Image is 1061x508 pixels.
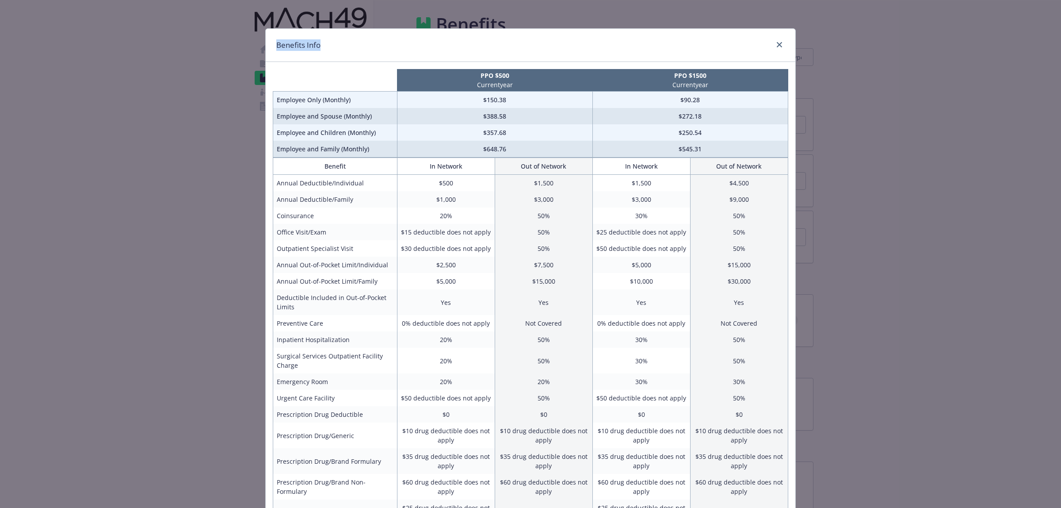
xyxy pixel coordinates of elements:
td: Employee and Family (Monthly) [273,141,397,158]
td: 50% [495,208,592,224]
td: $0 [592,406,690,423]
td: Annual Out-of-Pocket Limit/Family [273,273,397,289]
td: $60 drug deductible does not apply [397,474,495,500]
td: Surgical Services Outpatient Facility Charge [273,348,397,373]
td: $30,000 [690,273,788,289]
p: PPO $500 [399,71,591,80]
p: Current year [594,80,786,89]
td: Prescription Drug/Generic [273,423,397,448]
td: $0 [397,406,495,423]
td: 50% [690,348,788,373]
td: $648.76 [397,141,592,158]
td: $50 deductible does not apply [592,240,690,257]
td: Emergency Room [273,373,397,390]
td: Annual Deductible/Family [273,191,397,208]
td: $10 drug deductible does not apply [592,423,690,448]
td: $50 deductible does not apply [592,390,690,406]
td: Yes [397,289,495,315]
td: Yes [592,289,690,315]
td: $500 [397,175,495,192]
th: intentionally left blank [273,69,397,92]
td: $3,000 [592,191,690,208]
td: Prescription Drug/Brand Formulary [273,448,397,474]
td: $35 drug deductible does not apply [690,448,788,474]
td: $388.58 [397,108,592,124]
td: 20% [397,208,495,224]
td: $15 deductible does not apply [397,224,495,240]
td: $250.54 [592,124,788,141]
p: PPO $1500 [594,71,786,80]
td: $10,000 [592,273,690,289]
td: Not Covered [690,315,788,331]
td: Yes [495,289,592,315]
td: Employee Only (Monthly) [273,92,397,108]
td: $5,000 [397,273,495,289]
td: $60 drug deductible does not apply [690,474,788,500]
td: Prescription Drug/Brand Non-Formulary [273,474,397,500]
td: 20% [495,373,592,390]
th: Benefit [273,158,397,175]
td: $10 drug deductible does not apply [690,423,788,448]
td: $7,500 [495,257,592,273]
td: Inpatient Hospitalization [273,331,397,348]
td: $35 drug deductible does not apply [495,448,592,474]
td: Not Covered [495,315,592,331]
td: 50% [690,224,788,240]
td: $10 drug deductible does not apply [495,423,592,448]
td: $3,000 [495,191,592,208]
p: Current year [399,80,591,89]
td: Preventive Care [273,315,397,331]
td: 50% [495,390,592,406]
td: $1,000 [397,191,495,208]
td: $1,500 [592,175,690,192]
td: 50% [495,224,592,240]
td: Yes [690,289,788,315]
td: Office Visit/Exam [273,224,397,240]
td: $30 deductible does not apply [397,240,495,257]
td: $4,500 [690,175,788,192]
td: Urgent Care Facility [273,390,397,406]
td: 20% [397,348,495,373]
td: $0 [690,406,788,423]
td: $35 drug deductible does not apply [397,448,495,474]
td: 50% [690,208,788,224]
td: 50% [690,240,788,257]
td: Coinsurance [273,208,397,224]
td: 30% [592,373,690,390]
td: $50 deductible does not apply [397,390,495,406]
td: 30% [592,208,690,224]
td: Deductible Included in Out-of-Pocket Limits [273,289,397,315]
th: Out of Network [690,158,788,175]
td: $2,500 [397,257,495,273]
h1: Benefits Info [276,39,321,51]
td: $90.28 [592,92,788,108]
td: $1,500 [495,175,592,192]
td: $60 drug deductible does not apply [495,474,592,500]
td: $357.68 [397,124,592,141]
td: 30% [592,331,690,348]
td: 50% [690,331,788,348]
td: $0 [495,406,592,423]
td: $150.38 [397,92,592,108]
td: 30% [690,373,788,390]
td: Employee and Spouse (Monthly) [273,108,397,124]
td: 50% [495,240,592,257]
td: Prescription Drug Deductible [273,406,397,423]
td: $5,000 [592,257,690,273]
td: $15,000 [690,257,788,273]
td: $9,000 [690,191,788,208]
td: 0% deductible does not apply [397,315,495,331]
td: 50% [495,331,592,348]
td: 20% [397,331,495,348]
td: Annual Out-of-Pocket Limit/Individual [273,257,397,273]
td: 20% [397,373,495,390]
td: Outpatient Specialist Visit [273,240,397,257]
th: In Network [592,158,690,175]
th: Out of Network [495,158,592,175]
td: $10 drug deductible does not apply [397,423,495,448]
td: $545.31 [592,141,788,158]
a: close [774,39,785,50]
td: 50% [495,348,592,373]
td: 0% deductible does not apply [592,315,690,331]
td: $60 drug deductible does not apply [592,474,690,500]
